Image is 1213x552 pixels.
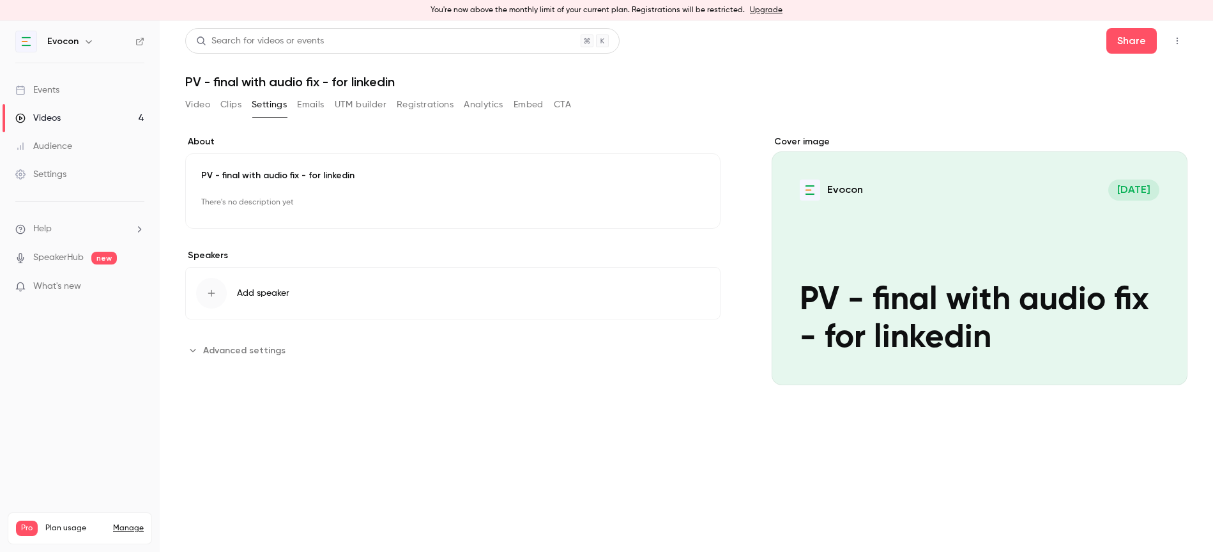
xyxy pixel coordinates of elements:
label: Cover image [772,135,1187,148]
label: About [185,135,721,148]
button: Analytics [464,95,503,115]
button: Advanced settings [185,340,293,360]
button: Video [185,95,210,115]
button: Share [1106,28,1157,54]
button: Top Bar Actions [1167,31,1187,51]
span: Advanced settings [203,344,286,357]
button: Settings [252,95,287,115]
li: help-dropdown-opener [15,222,144,236]
div: Events [15,84,59,96]
span: Plan usage [45,523,105,533]
iframe: Noticeable Trigger [129,281,144,293]
div: Search for videos or events [196,34,324,48]
span: Help [33,222,52,236]
div: Videos [15,112,61,125]
div: Settings [15,168,66,181]
a: SpeakerHub [33,251,84,264]
button: Registrations [397,95,454,115]
button: Emails [297,95,324,115]
section: Advanced settings [185,340,721,360]
button: CTA [554,95,571,115]
span: Pro [16,521,38,536]
span: Add speaker [237,287,289,300]
span: What's new [33,280,81,293]
button: Clips [220,95,241,115]
button: Add speaker [185,267,721,319]
span: new [91,252,117,264]
label: Speakers [185,249,721,262]
button: UTM builder [335,95,386,115]
h1: PV - final with audio fix - for linkedin [185,74,1187,89]
a: Upgrade [750,5,782,15]
h6: Evocon [47,35,79,48]
img: Evocon [16,31,36,52]
div: Audience [15,140,72,153]
p: There's no description yet [201,192,705,213]
p: PV - final with audio fix - for linkedin [201,169,705,182]
a: Manage [113,523,144,533]
section: Cover image [772,135,1187,385]
button: Embed [514,95,544,115]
